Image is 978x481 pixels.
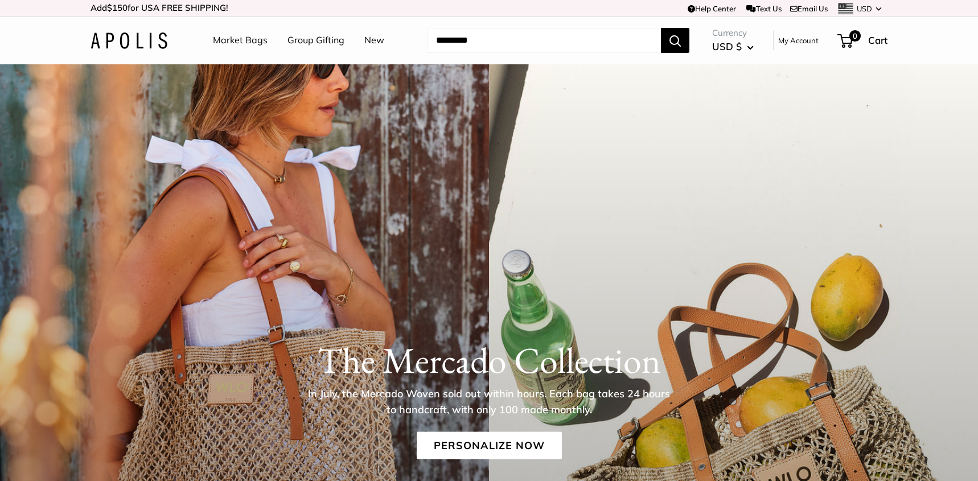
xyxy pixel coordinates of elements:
[91,338,887,381] h1: The Mercado Collection
[712,25,754,41] span: Currency
[746,4,781,13] a: Text Us
[91,32,167,49] img: Apolis
[868,34,887,46] span: Cart
[304,385,674,417] p: In July, the Mercado Woven sold out within hours. Each bag takes 24 hours to handcraft, with only...
[364,32,384,49] a: New
[790,4,828,13] a: Email Us
[839,31,887,50] a: 0 Cart
[857,4,872,13] span: USD
[712,38,754,56] button: USD $
[661,28,689,53] button: Search
[849,30,861,42] span: 0
[417,431,562,459] a: Personalize Now
[213,32,268,49] a: Market Bags
[712,40,742,52] span: USD $
[688,4,736,13] a: Help Center
[778,34,819,47] a: My Account
[427,28,661,53] input: Search...
[287,32,344,49] a: Group Gifting
[107,2,128,13] span: $150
